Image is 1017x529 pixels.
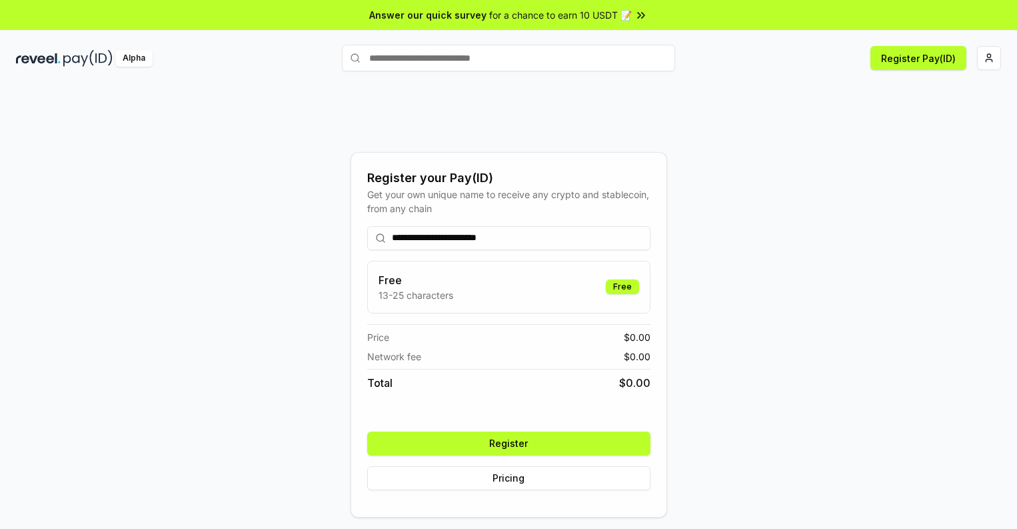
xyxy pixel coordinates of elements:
[367,432,650,456] button: Register
[367,350,421,364] span: Network fee
[367,375,393,391] span: Total
[379,272,453,288] h3: Free
[624,350,650,364] span: $ 0.00
[489,8,632,22] span: for a chance to earn 10 USDT 📝
[619,375,650,391] span: $ 0.00
[367,187,650,215] div: Get your own unique name to receive any crypto and stablecoin, from any chain
[115,50,153,67] div: Alpha
[369,8,487,22] span: Answer our quick survey
[367,330,389,344] span: Price
[367,169,650,187] div: Register your Pay(ID)
[606,280,639,294] div: Free
[16,50,61,67] img: reveel_dark
[63,50,113,67] img: pay_id
[870,46,966,70] button: Register Pay(ID)
[624,330,650,344] span: $ 0.00
[367,466,650,490] button: Pricing
[379,288,453,302] p: 13-25 characters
